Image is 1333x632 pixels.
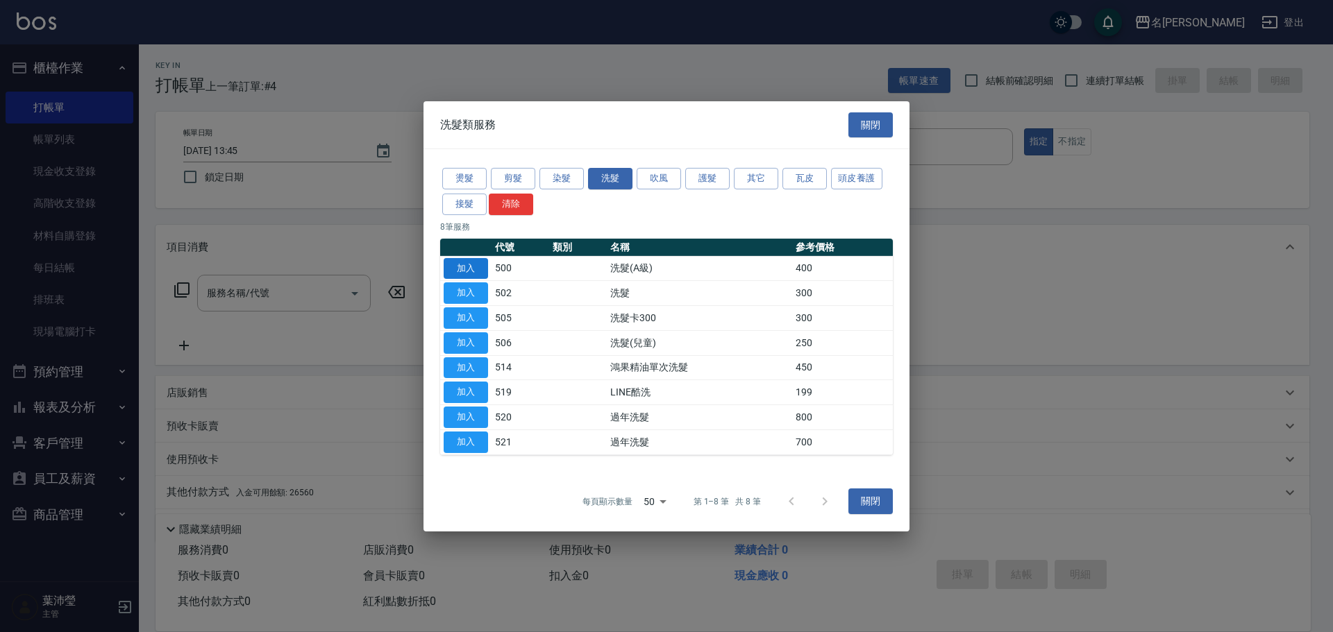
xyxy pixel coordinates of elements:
[492,380,549,405] td: 519
[638,482,671,520] div: 50
[444,257,488,279] button: 加入
[442,194,487,215] button: 接髮
[792,355,893,380] td: 450
[607,305,792,330] td: 洗髮卡300
[492,256,549,281] td: 500
[444,432,488,453] button: 加入
[492,305,549,330] td: 505
[582,495,632,508] p: 每頁顯示數量
[685,168,730,189] button: 護髮
[440,220,893,232] p: 8 筆服務
[444,332,488,354] button: 加入
[694,495,761,508] p: 第 1–8 筆 共 8 筆
[492,429,549,454] td: 521
[792,429,893,454] td: 700
[607,429,792,454] td: 過年洗髮
[489,194,533,215] button: 清除
[848,488,893,514] button: 關閉
[792,305,893,330] td: 300
[444,357,488,378] button: 加入
[491,168,535,189] button: 剪髮
[444,307,488,329] button: 加入
[492,330,549,355] td: 506
[637,168,681,189] button: 吹風
[492,355,549,380] td: 514
[734,168,778,189] button: 其它
[539,168,584,189] button: 染髮
[792,380,893,405] td: 199
[607,355,792,380] td: 鴻果精油單次洗髮
[607,281,792,306] td: 洗髮
[607,330,792,355] td: 洗髮(兒童)
[782,168,827,189] button: 瓦皮
[848,112,893,137] button: 關閉
[792,330,893,355] td: 250
[607,256,792,281] td: 洗髮(A級)
[792,404,893,429] td: 800
[607,404,792,429] td: 過年洗髮
[492,404,549,429] td: 520
[492,238,549,256] th: 代號
[588,168,632,189] button: 洗髮
[444,407,488,428] button: 加入
[492,281,549,306] td: 502
[440,118,496,132] span: 洗髮類服務
[831,168,882,189] button: 頭皮養護
[607,238,792,256] th: 名稱
[444,282,488,304] button: 加入
[607,380,792,405] td: LINE酷洗
[792,281,893,306] td: 300
[549,238,607,256] th: 類別
[442,168,487,189] button: 燙髮
[444,382,488,403] button: 加入
[792,238,893,256] th: 參考價格
[792,256,893,281] td: 400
